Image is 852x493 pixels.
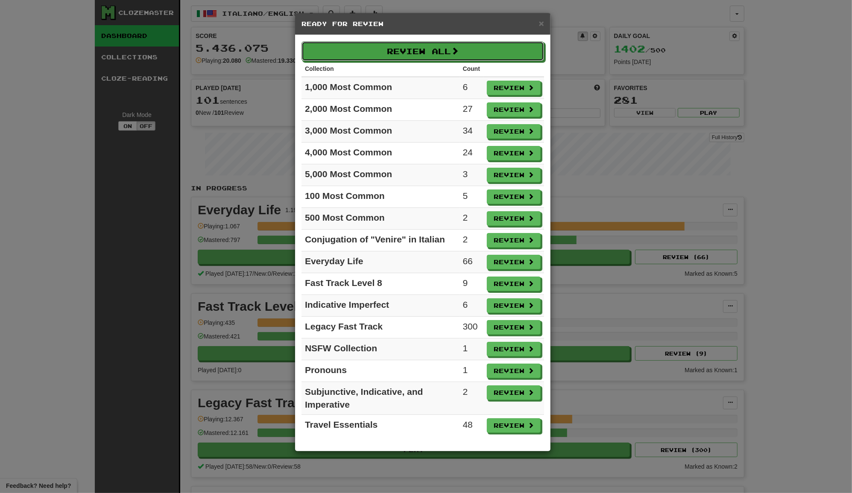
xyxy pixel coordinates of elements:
[487,102,541,117] button: Review
[302,77,460,99] td: 1,000 Most Common
[487,418,541,433] button: Review
[487,277,541,291] button: Review
[302,230,460,251] td: Conjugation of "Venire" in Italian
[460,360,483,382] td: 1
[460,186,483,208] td: 5
[302,20,544,28] h5: Ready for Review
[487,298,541,313] button: Review
[460,77,483,99] td: 6
[460,61,483,77] th: Count
[302,251,460,273] td: Everyday Life
[302,121,460,143] td: 3,000 Most Common
[302,338,460,360] td: NSFW Collection
[487,342,541,356] button: Review
[302,382,460,415] td: Subjunctive, Indicative, and Imperative
[302,41,544,61] button: Review All
[302,208,460,230] td: 500 Most Common
[460,415,483,437] td: 48
[539,19,544,28] button: Close
[460,295,483,317] td: 6
[487,211,541,226] button: Review
[487,320,541,335] button: Review
[487,190,541,204] button: Review
[539,18,544,28] span: ×
[460,273,483,295] td: 9
[487,364,541,378] button: Review
[460,230,483,251] td: 2
[302,273,460,295] td: Fast Track Level 8
[460,164,483,186] td: 3
[487,168,541,182] button: Review
[302,164,460,186] td: 5,000 Most Common
[460,143,483,164] td: 24
[302,360,460,382] td: Pronouns
[460,208,483,230] td: 2
[302,317,460,338] td: Legacy Fast Track
[487,255,541,269] button: Review
[487,146,541,160] button: Review
[487,233,541,248] button: Review
[302,61,460,77] th: Collection
[487,124,541,139] button: Review
[460,338,483,360] td: 1
[460,317,483,338] td: 300
[302,415,460,437] td: Travel Essentials
[487,81,541,95] button: Review
[302,143,460,164] td: 4,000 Most Common
[460,99,483,121] td: 27
[302,186,460,208] td: 100 Most Common
[460,251,483,273] td: 66
[487,385,541,400] button: Review
[302,295,460,317] td: Indicative Imperfect
[302,99,460,121] td: 2,000 Most Common
[460,382,483,415] td: 2
[460,121,483,143] td: 34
